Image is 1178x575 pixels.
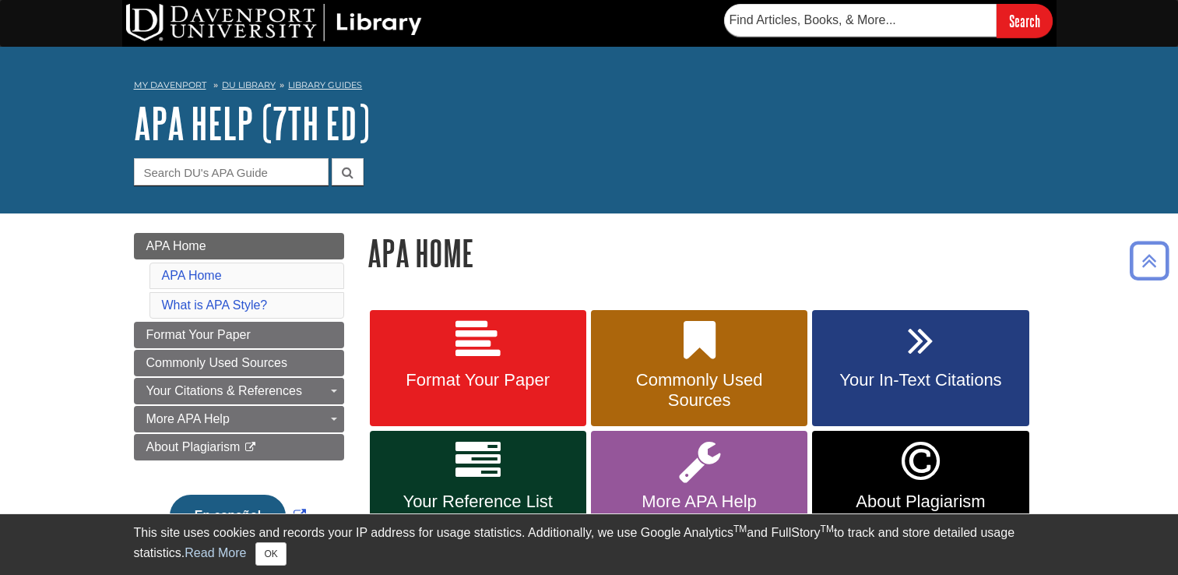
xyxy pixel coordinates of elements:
a: APA Home [162,269,222,282]
sup: TM [733,524,747,534]
a: Your Citations & References [134,378,344,404]
div: This site uses cookies and records your IP address for usage statistics. Additionally, we use Goo... [134,524,1045,566]
h1: APA Home [367,233,1045,273]
a: Commonly Used Sources [134,350,344,376]
a: About Plagiarism [134,434,344,460]
nav: breadcrumb [134,75,1045,100]
span: Format Your Paper [146,328,251,341]
span: Commonly Used Sources [146,356,287,369]
a: Link opens in new window [812,431,1029,550]
input: Search DU's APA Guide [134,158,329,185]
a: What is APA Style? [162,298,268,312]
span: Your In-Text Citations [824,370,1017,390]
form: Searches DU Library's articles, books, and more [724,4,1053,37]
button: En español [170,495,286,537]
span: About Plagiarism [146,440,241,453]
span: Format Your Paper [382,370,575,390]
a: Your In-Text Citations [812,310,1029,427]
a: My Davenport [134,79,206,92]
span: About Plagiarism [824,492,1017,512]
span: More APA Help [146,412,230,425]
a: Commonly Used Sources [591,310,807,427]
a: Your Reference List [370,431,586,550]
a: DU Library [222,79,276,90]
input: Search [997,4,1053,37]
a: Link opens in new window [166,509,310,522]
a: More APA Help [591,431,807,550]
i: This link opens in a new window [244,443,257,453]
span: Commonly Used Sources [603,370,796,411]
a: More APA Help [134,406,344,432]
a: Format Your Paper [134,322,344,348]
a: Back to Top [1124,250,1174,271]
span: APA Home [146,239,206,252]
span: Your Reference List [382,492,575,512]
a: Read More [185,546,246,559]
a: APA Help (7th Ed) [134,99,370,147]
span: Your Citations & References [146,384,302,397]
sup: TM [821,524,834,534]
span: More APA Help [603,492,796,512]
a: APA Home [134,233,344,259]
img: DU Library [126,4,422,41]
a: Library Guides [288,79,362,90]
button: Close [255,542,286,566]
a: Format Your Paper [370,310,586,427]
div: Guide Page Menu [134,233,344,563]
input: Find Articles, Books, & More... [724,4,997,37]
